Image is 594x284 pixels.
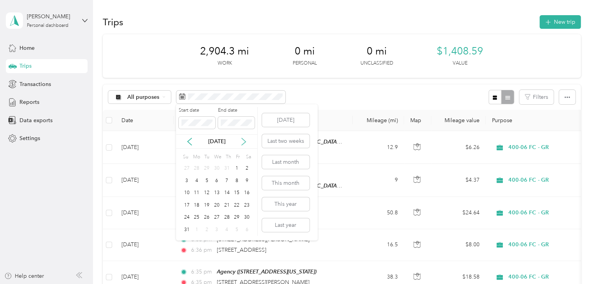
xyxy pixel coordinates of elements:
span: Home [19,44,35,52]
div: 6 [242,225,252,235]
div: 31 [222,164,232,174]
button: New trip [540,15,581,29]
div: 13 [212,188,222,198]
td: 12.9 [353,131,404,164]
span: [STREET_ADDRESS][PERSON_NAME] [217,236,309,243]
div: 26 [202,213,212,223]
div: 2 [202,225,212,235]
div: 28 [192,164,202,174]
div: 6 [212,176,222,186]
div: 19 [202,200,212,210]
span: Agency ([STREET_ADDRESS][US_STATE]) [217,268,316,275]
p: Unclassified [360,60,393,67]
td: 9 [353,164,404,196]
div: 24 [182,213,192,223]
div: [PERSON_NAME] [27,12,76,21]
div: 29 [232,213,242,223]
span: 400-06 FC - GR [508,176,580,184]
div: 3 [212,225,222,235]
div: 3 [182,176,192,186]
div: Mo [192,151,200,162]
iframe: Everlance-gr Chat Button Frame [550,240,594,284]
div: 12 [202,188,212,198]
p: Work [218,60,232,67]
button: Last year [262,218,309,232]
div: 18 [192,200,202,210]
div: 2 [242,164,252,174]
span: 400-06 FC - GR [508,273,580,281]
button: This year [262,197,309,211]
div: 17 [182,200,192,210]
span: Trips [19,62,32,70]
div: 30 [212,164,222,174]
button: Help center [4,272,44,280]
div: Sa [244,151,252,162]
label: Start date [179,107,215,114]
span: 0 mi [295,45,315,58]
span: $1,408.59 [437,45,483,58]
td: $4.37 [431,164,486,196]
span: 400-06 FC - GR [508,240,580,249]
div: Personal dashboard [27,23,69,28]
td: $8.00 [431,229,486,261]
button: [DATE] [262,113,309,127]
div: 7 [222,176,232,186]
div: 27 [212,213,222,223]
td: [DATE] [115,164,174,196]
span: Zayvion Placement (1989 [GEOGRAPHIC_DATA][US_STATE], [US_STATE], [US_STATE]) [217,182,428,189]
div: Fr [234,151,242,162]
td: 50.8 [353,197,404,229]
div: Th [224,151,232,162]
div: 27 [182,164,192,174]
td: [DATE] [115,131,174,164]
div: 1 [232,164,242,174]
th: Mileage (mi) [353,110,404,131]
div: 23 [242,200,252,210]
div: 31 [182,225,192,235]
span: Zayvion Placement (1989 [GEOGRAPHIC_DATA][US_STATE], [US_STATE], [US_STATE]) [217,138,428,145]
p: Personal [293,60,317,67]
span: All purposes [127,95,160,100]
td: [DATE] [115,197,174,229]
th: Date [115,110,174,131]
div: 20 [212,200,222,210]
div: 21 [222,200,232,210]
div: 1 [192,225,202,235]
div: 29 [202,164,212,174]
span: 6:35 pm [191,268,213,276]
div: 14 [222,188,232,198]
div: 16 [242,188,252,198]
span: 0 mi [367,45,387,58]
td: $24.64 [431,197,486,229]
div: 8 [232,176,242,186]
p: [DATE] [200,137,233,146]
div: 25 [192,213,202,223]
h1: Trips [103,18,123,26]
div: We [213,151,222,162]
div: 5 [232,225,242,235]
div: 28 [222,213,232,223]
div: Su [182,151,189,162]
div: 11 [192,188,202,198]
span: Data exports [19,116,53,124]
th: Map [404,110,431,131]
span: [STREET_ADDRESS] [217,247,266,253]
td: [DATE] [115,229,174,261]
span: 2,904.3 mi [200,45,249,58]
div: 9 [242,176,252,186]
span: 6:36 pm [191,246,213,254]
button: Last month [262,155,309,169]
label: End date [218,107,255,114]
div: 30 [242,213,252,223]
span: Transactions [19,80,51,88]
div: 15 [232,188,242,198]
button: This month [262,176,309,190]
td: 16.5 [353,229,404,261]
div: 5 [202,176,212,186]
th: Mileage value [431,110,486,131]
div: 10 [182,188,192,198]
div: 4 [222,225,232,235]
div: 4 [192,176,202,186]
span: 400-06 FC - GR [508,143,580,152]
